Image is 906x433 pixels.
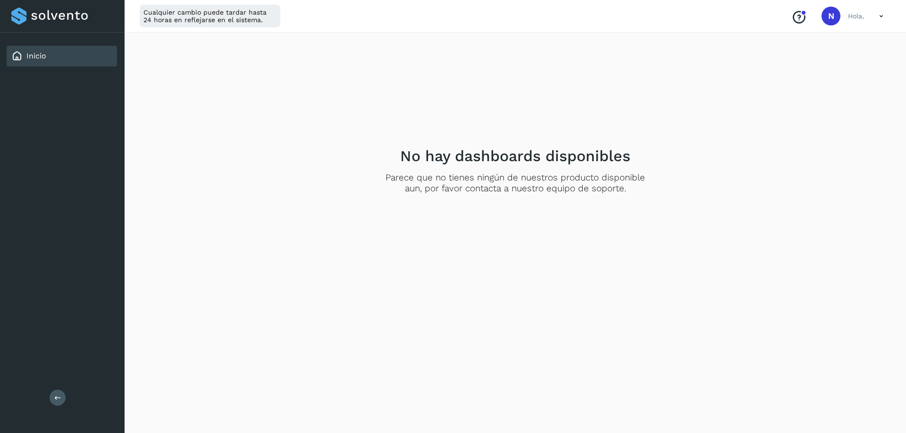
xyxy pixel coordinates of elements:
div: Cualquier cambio puede tardar hasta 24 horas en reflejarse en el sistema. [140,5,280,27]
div: Inicio [7,46,117,66]
a: Inicio [26,51,46,60]
p: Parece que no tienes ningún de nuestros producto disponible aun, por favor contacta a nuestro equ... [381,172,650,194]
p: Hola, [848,12,864,20]
h2: No hay dashboards disponibles [400,147,630,165]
